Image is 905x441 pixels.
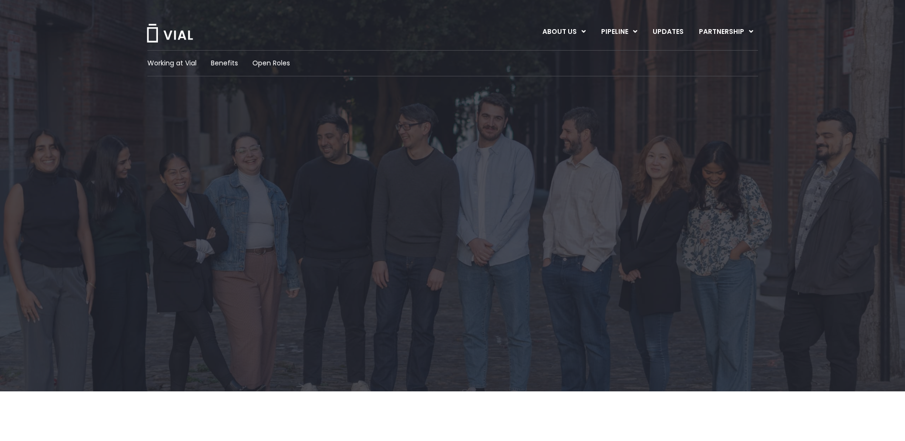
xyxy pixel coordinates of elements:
a: ABOUT USMenu Toggle [535,24,593,40]
img: Vial Logo [146,24,194,42]
a: PIPELINEMenu Toggle [593,24,645,40]
a: UPDATES [645,24,691,40]
a: Working at Vial [147,58,197,68]
a: PARTNERSHIPMenu Toggle [691,24,761,40]
a: Benefits [211,58,238,68]
a: Open Roles [252,58,290,68]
